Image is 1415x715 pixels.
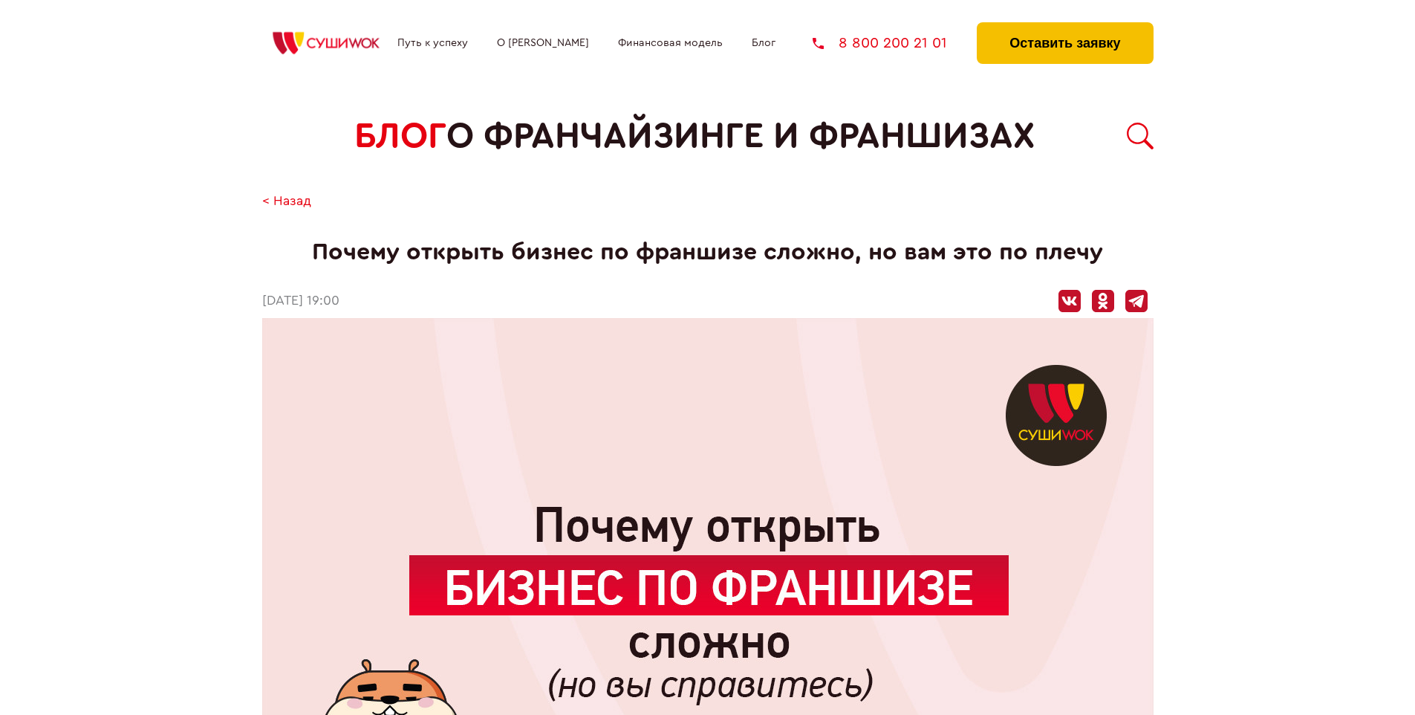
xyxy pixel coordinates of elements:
[262,239,1154,266] h1: Почему открыть бизнес по франшизе сложно, но вам это по плечу
[618,37,723,49] a: Финансовая модель
[354,116,446,157] span: БЛОГ
[977,22,1153,64] button: Оставить заявку
[446,116,1035,157] span: о франчайзинге и франшизах
[262,194,311,210] a: < Назад
[839,36,947,51] span: 8 800 200 21 01
[752,37,775,49] a: Блог
[262,294,339,309] time: [DATE] 19:00
[497,37,589,49] a: О [PERSON_NAME]
[813,36,947,51] a: 8 800 200 21 01
[397,37,468,49] a: Путь к успеху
